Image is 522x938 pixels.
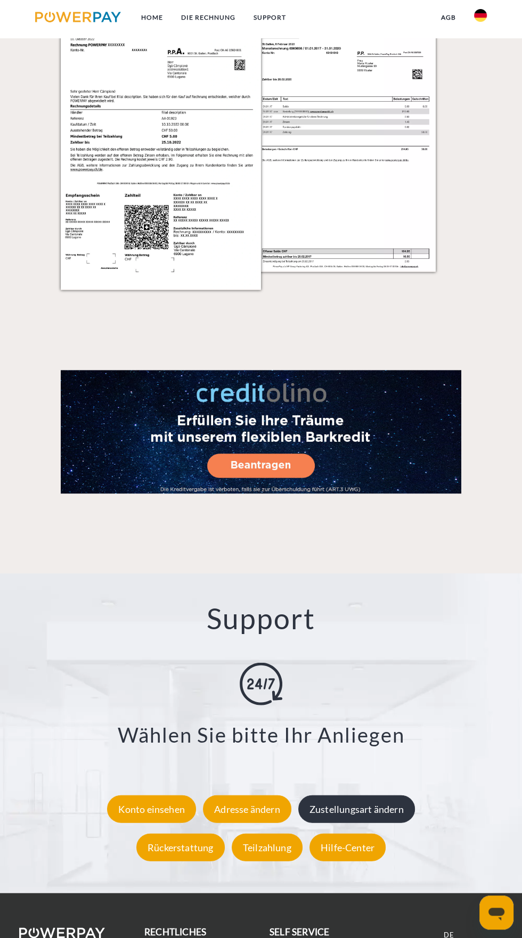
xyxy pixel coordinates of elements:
a: Adresse ändern [200,803,294,814]
h2: Support [5,600,517,636]
a: Fallback Image [61,370,461,494]
a: Home [132,8,172,27]
div: Teilzahlung [232,833,303,861]
h3: Wählen Sie bitte Ihr Anliegen [5,722,517,747]
a: Teilzahlung [229,841,305,853]
iframe: Schaltfläche zum Öffnen des Messaging-Fensters [479,895,513,929]
a: Hilfe-Center [307,841,388,853]
a: agb [432,8,465,27]
div: Hilfe-Center [309,833,386,861]
img: logo-powerpay.svg [35,12,121,22]
b: rechtliches [144,926,206,937]
a: DIE RECHNUNG [172,8,244,27]
a: Konto einsehen [104,803,199,814]
div: Rückerstattung [136,833,225,861]
a: Rückerstattung [134,841,227,853]
b: self service [270,926,329,937]
a: Zustellungsart ändern [296,803,418,814]
img: online-shopping.svg [240,662,282,705]
div: Konto einsehen [107,795,196,822]
img: de [474,9,487,22]
div: Zustellungsart ändern [298,795,415,822]
img: logo-powerpay-white.svg [19,927,105,938]
a: SUPPORT [244,8,295,27]
div: Adresse ändern [203,795,291,822]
